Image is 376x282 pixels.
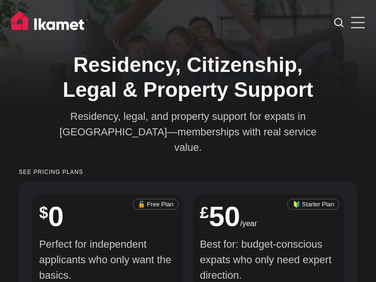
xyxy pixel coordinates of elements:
[287,199,339,210] small: 🔰 Starter Plan
[240,219,257,227] span: /year
[200,204,209,221] sup: £
[200,203,337,231] h2: 50
[47,109,329,155] p: Residency, legal, and property support for expats in [GEOGRAPHIC_DATA]—memberships with real serv...
[11,11,88,34] img: Ikamet home
[47,53,329,102] h1: Residency, Citizenship, Legal & Property Support
[19,169,357,175] small: See pricing plans
[39,204,48,221] sup: $
[133,199,179,210] small: 🔓 Free Plan
[39,203,176,231] h2: 0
